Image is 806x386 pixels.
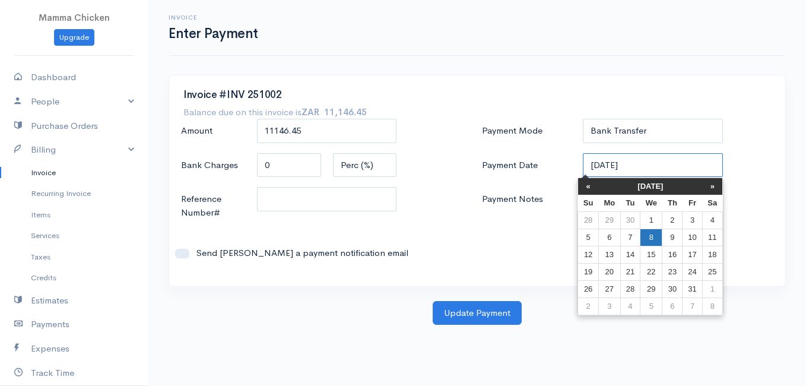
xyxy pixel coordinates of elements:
[640,195,662,212] th: We
[175,153,251,178] label: Bank Charges
[702,280,722,298] td: 1
[620,280,640,298] td: 28
[683,211,702,229] td: 3
[302,106,367,118] strong: ZAR 11,146.45
[640,211,662,229] td: 1
[683,298,702,315] td: 7
[620,211,640,229] td: 30
[183,106,367,118] h7: Balance due on this invoice is
[620,195,640,212] th: Tu
[662,246,683,263] td: 16
[640,298,662,315] td: 5
[683,246,702,263] td: 17
[578,246,599,263] td: 12
[702,211,722,229] td: 4
[598,195,620,212] th: Mo
[662,263,683,280] td: 23
[702,178,722,195] th: »
[598,178,702,195] th: [DATE]
[620,246,640,263] td: 14
[598,280,620,298] td: 27
[662,280,683,298] td: 30
[620,298,640,315] td: 4
[702,195,722,212] th: Sa
[702,246,722,263] td: 18
[578,280,599,298] td: 26
[54,29,94,46] a: Upgrade
[662,195,683,212] th: Th
[683,195,702,212] th: Fr
[662,229,683,246] td: 9
[620,263,640,280] td: 21
[476,153,577,178] label: Payment Date
[662,298,683,315] td: 6
[640,246,662,263] td: 15
[169,14,258,21] h6: Invoice
[598,211,620,229] td: 29
[476,119,577,143] label: Payment Mode
[175,119,251,143] label: Amount
[578,195,599,212] th: Su
[640,280,662,298] td: 29
[683,229,702,246] td: 10
[702,229,722,246] td: 11
[702,298,722,315] td: 8
[578,229,599,246] td: 5
[578,298,599,315] td: 2
[598,229,620,246] td: 6
[175,187,251,224] label: Reference Number#
[433,301,522,325] button: Update Payment
[578,263,599,280] td: 19
[683,280,702,298] td: 31
[620,229,640,246] td: 7
[662,211,683,229] td: 2
[702,263,722,280] td: 25
[169,26,258,41] h1: Enter Payment
[683,263,702,280] td: 24
[598,298,620,315] td: 3
[39,12,110,23] span: Mamma Chicken
[578,178,599,195] th: «
[578,211,599,229] td: 28
[598,263,620,280] td: 20
[476,187,577,223] label: Payment Notes
[640,263,662,280] td: 22
[598,246,620,263] td: 13
[189,246,467,260] label: Send [PERSON_NAME] a payment notification email
[183,90,771,101] h3: Invoice #INV 251002
[640,229,662,246] td: 8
